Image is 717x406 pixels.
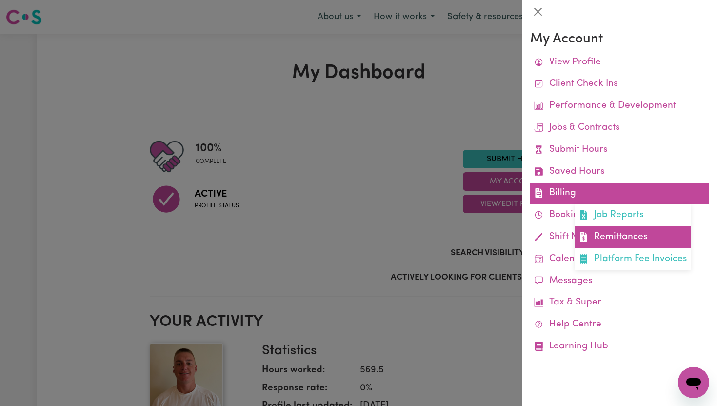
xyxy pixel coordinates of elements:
[530,183,709,204] a: BillingJob ReportsRemittancesPlatform Fee Invoices
[530,226,709,248] a: Shift Notes
[575,226,691,248] a: Remittances
[530,117,709,139] a: Jobs & Contracts
[575,248,691,270] a: Platform Fee Invoices
[530,52,709,74] a: View Profile
[530,161,709,183] a: Saved Hours
[530,73,709,95] a: Client Check Ins
[530,314,709,336] a: Help Centre
[530,31,709,48] h3: My Account
[530,248,709,270] a: Calendar
[530,204,709,226] a: Bookings
[530,292,709,314] a: Tax & Super
[575,204,691,226] a: Job Reports
[530,139,709,161] a: Submit Hours
[530,336,709,358] a: Learning Hub
[530,270,709,292] a: Messages
[530,95,709,117] a: Performance & Development
[678,367,709,398] iframe: Button to launch messaging window
[530,4,546,20] button: Close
